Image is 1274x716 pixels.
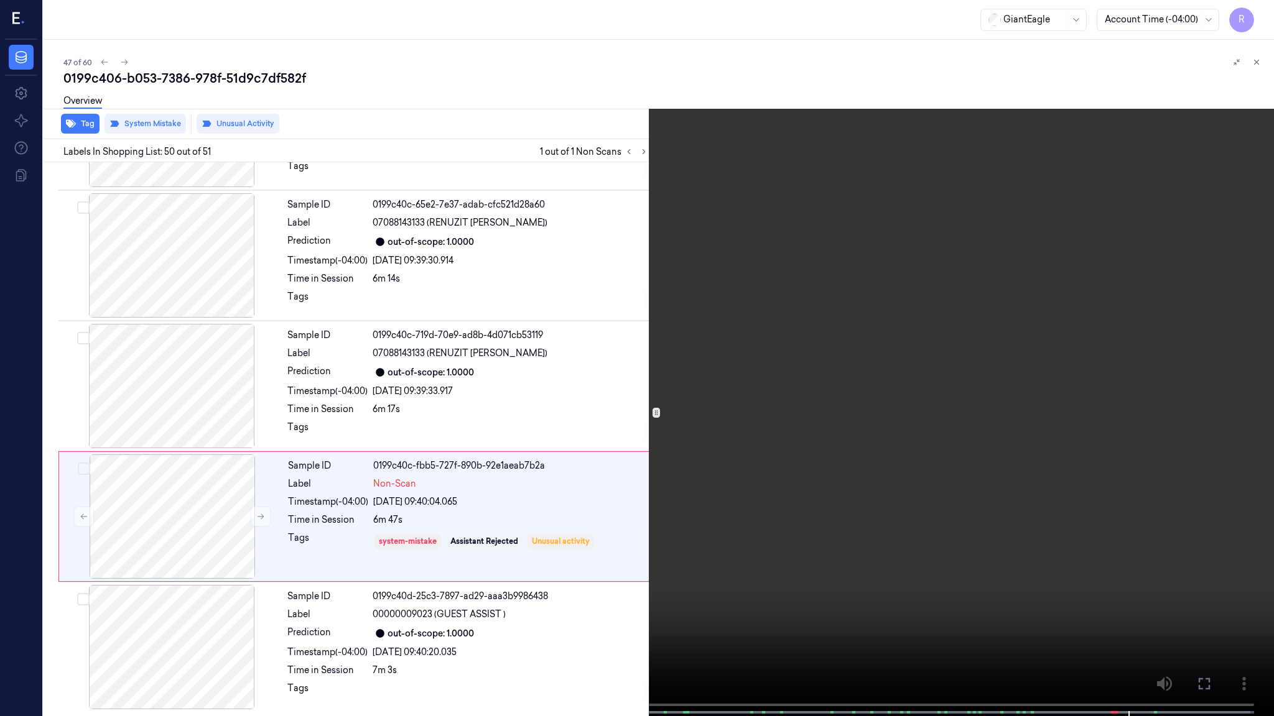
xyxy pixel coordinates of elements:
[77,201,90,214] button: Select row
[287,272,368,285] div: Time in Session
[287,682,368,702] div: Tags
[373,347,547,360] span: 07088143133 (RENUZIT [PERSON_NAME])
[373,198,649,211] div: 0199c40c-65e2-7e37-adab-cfc521d28a60
[287,590,368,603] div: Sample ID
[388,366,474,379] div: out-of-scope: 1.0000
[197,114,279,134] button: Unusual Activity
[388,236,474,249] div: out-of-scope: 1.0000
[287,385,368,398] div: Timestamp (-04:00)
[373,272,649,285] div: 6m 14s
[287,608,368,621] div: Label
[287,421,368,441] div: Tags
[78,462,90,475] button: Select row
[287,216,368,229] div: Label
[373,646,649,659] div: [DATE] 09:40:20.035
[287,347,368,360] div: Label
[105,114,186,134] button: System Mistake
[288,459,368,472] div: Sample ID
[540,144,651,159] span: 1 out of 1 Non Scans
[373,216,547,229] span: 07088143133 (RENUZIT [PERSON_NAME])
[287,254,368,267] div: Timestamp (-04:00)
[287,646,368,659] div: Timestamp (-04:00)
[287,664,368,677] div: Time in Session
[373,403,649,416] div: 6m 17s
[287,329,368,342] div: Sample ID
[373,459,648,472] div: 0199c40c-fbb5-727f-890b-92e1aeab7b2a
[532,536,590,547] div: Unusual activity
[287,234,368,249] div: Prediction
[373,608,506,621] span: 00000009023 (GUEST ASSIST )
[287,365,368,380] div: Prediction
[63,70,1264,87] div: 0199c406-b053-7386-978f-51d9c7df582f
[450,536,518,547] div: Assistant Rejected
[287,290,368,310] div: Tags
[63,145,211,158] span: Labels In Shopping List: 50 out of 51
[379,536,437,547] div: system-mistake
[373,495,648,508] div: [DATE] 09:40:04.065
[288,531,368,551] div: Tags
[287,160,368,180] div: Tags
[63,94,102,109] a: Overview
[287,403,368,416] div: Time in Session
[1229,7,1254,32] button: R
[373,254,649,267] div: [DATE] 09:39:30.914
[373,329,649,342] div: 0199c40c-719d-70e9-ad8b-4d071cb53119
[373,477,416,490] span: Non-Scan
[77,332,90,344] button: Select row
[77,593,90,605] button: Select row
[63,57,92,68] span: 47 of 60
[61,114,100,134] button: Tag
[373,590,649,603] div: 0199c40d-25c3-7897-ad29-aaa3b9986438
[287,198,368,211] div: Sample ID
[373,513,648,526] div: 6m 47s
[373,664,649,677] div: 7m 3s
[373,385,649,398] div: [DATE] 09:39:33.917
[288,477,368,490] div: Label
[288,495,368,508] div: Timestamp (-04:00)
[388,627,474,640] div: out-of-scope: 1.0000
[287,626,368,641] div: Prediction
[288,513,368,526] div: Time in Session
